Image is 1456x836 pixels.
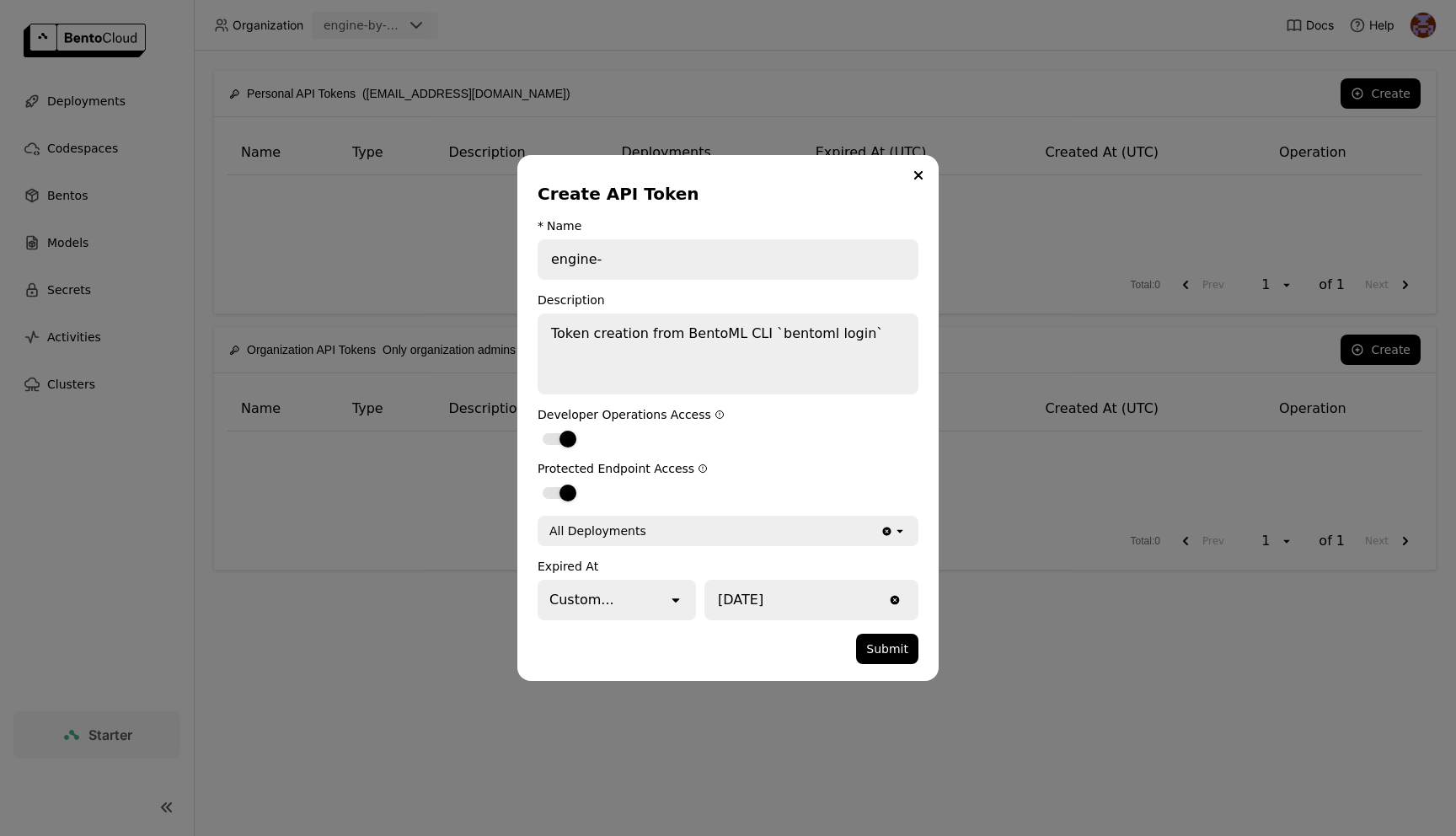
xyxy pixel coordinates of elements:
svg: Clear value [888,593,902,607]
div: Name [547,219,581,233]
button: Submit [856,634,918,664]
input: Selected All Deployments. [648,522,650,539]
div: Create API Token [538,182,912,206]
div: Protected Endpoint Access [538,462,918,475]
button: Close [908,165,929,185]
div: dialog [517,155,939,681]
div: Description [538,293,918,307]
input: Select a date. [706,581,885,619]
svg: open [893,524,907,538]
textarea: Token creation from BentoML CLI `bentoml login` [539,315,917,393]
svg: Clear value [881,525,893,538]
div: Expired At [538,560,918,573]
div: Developer Operations Access [538,408,918,421]
div: All Deployments [549,522,646,539]
svg: open [667,592,684,608]
div: Custom... [549,590,614,610]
